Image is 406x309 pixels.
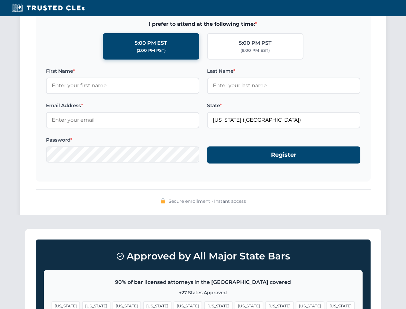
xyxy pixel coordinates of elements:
[239,39,272,47] div: 5:00 PM PST
[207,78,360,94] input: Enter your last name
[240,47,270,54] div: (8:00 PM EST)
[46,67,199,75] label: First Name
[160,198,166,203] img: 🔒
[46,20,360,28] span: I prefer to attend at the following time:
[10,3,86,13] img: Trusted CLEs
[46,112,199,128] input: Enter your email
[135,39,167,47] div: 5:00 PM EST
[207,146,360,164] button: Register
[168,198,246,205] span: Secure enrollment • Instant access
[46,78,199,94] input: Enter your first name
[207,112,360,128] input: Florida (FL)
[52,289,355,296] p: +27 States Approved
[137,47,166,54] div: (2:00 PM PST)
[207,67,360,75] label: Last Name
[44,248,363,265] h3: Approved by All Major State Bars
[46,136,199,144] label: Password
[52,278,355,286] p: 90% of bar licensed attorneys in the [GEOGRAPHIC_DATA] covered
[46,102,199,109] label: Email Address
[207,102,360,109] label: State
